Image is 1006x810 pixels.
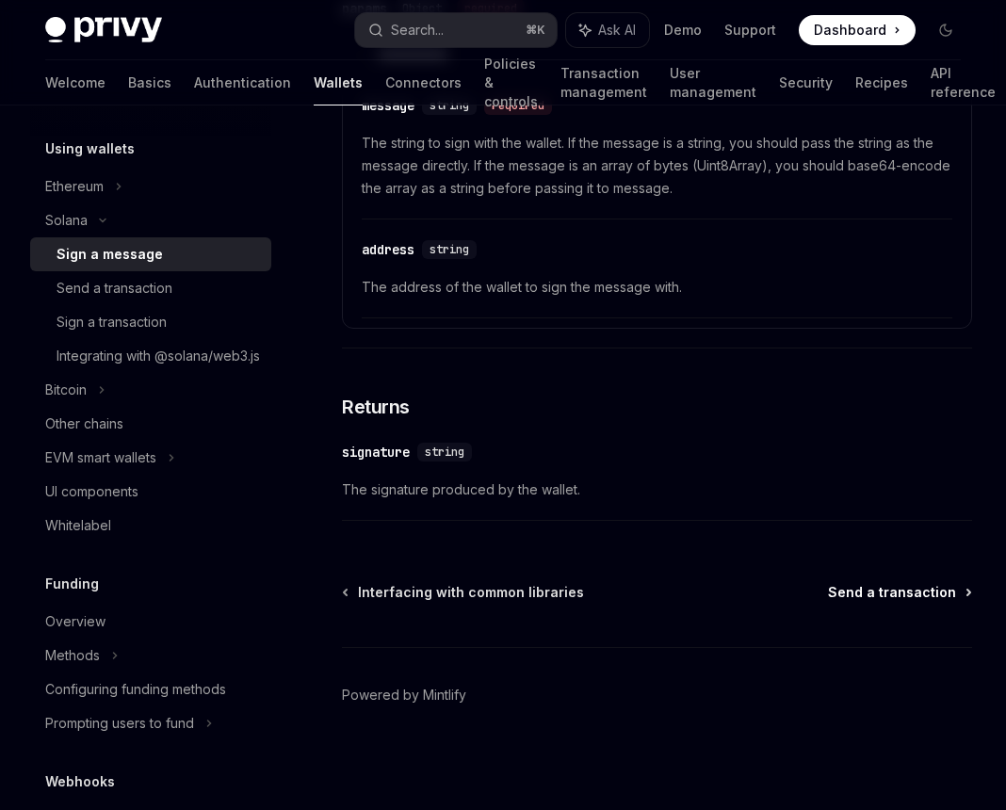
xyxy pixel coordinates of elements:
[314,60,363,105] a: Wallets
[57,311,167,333] div: Sign a transaction
[30,672,271,706] a: Configuring funding methods
[779,60,833,105] a: Security
[45,17,162,43] img: dark logo
[45,446,156,469] div: EVM smart wallets
[30,407,271,441] a: Other chains
[526,23,545,38] span: ⌘ K
[45,209,88,232] div: Solana
[57,243,163,266] div: Sign a message
[598,21,636,40] span: Ask AI
[342,686,466,705] a: Powered by Mintlify
[128,60,171,105] a: Basics
[45,610,105,633] div: Overview
[342,443,410,462] div: signature
[362,276,952,299] span: The address of the wallet to sign the message with.
[30,475,271,509] a: UI components
[855,60,908,105] a: Recipes
[664,21,702,40] a: Demo
[799,15,916,45] a: Dashboard
[814,21,886,40] span: Dashboard
[30,237,271,271] a: Sign a message
[45,712,194,735] div: Prompting users to fund
[45,175,104,198] div: Ethereum
[828,583,970,602] a: Send a transaction
[342,478,972,501] span: The signature produced by the wallet.
[45,138,135,160] h5: Using wallets
[362,132,952,200] span: The string to sign with the wallet. If the message is a string, you should pass the string as the...
[30,271,271,305] a: Send a transaction
[30,509,271,543] a: Whitelabel
[344,583,584,602] a: Interfacing with common libraries
[724,21,776,40] a: Support
[430,98,469,113] span: string
[45,413,123,435] div: Other chains
[45,644,100,667] div: Methods
[560,60,647,105] a: Transaction management
[30,605,271,639] a: Overview
[385,60,462,105] a: Connectors
[45,678,226,701] div: Configuring funding methods
[45,60,105,105] a: Welcome
[30,339,271,373] a: Integrating with @solana/web3.js
[57,277,172,300] div: Send a transaction
[566,13,649,47] button: Ask AI
[57,345,260,367] div: Integrating with @solana/web3.js
[484,60,538,105] a: Policies & controls
[45,514,111,537] div: Whitelabel
[362,240,414,259] div: address
[430,242,469,257] span: string
[45,379,87,401] div: Bitcoin
[828,583,956,602] span: Send a transaction
[194,60,291,105] a: Authentication
[45,480,138,503] div: UI components
[355,13,558,47] button: Search...⌘K
[391,19,444,41] div: Search...
[45,770,115,793] h5: Webhooks
[670,60,756,105] a: User management
[931,15,961,45] button: Toggle dark mode
[362,96,414,115] div: message
[30,305,271,339] a: Sign a transaction
[45,573,99,595] h5: Funding
[931,60,996,105] a: API reference
[358,583,584,602] span: Interfacing with common libraries
[425,445,464,460] span: string
[342,394,410,420] span: Returns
